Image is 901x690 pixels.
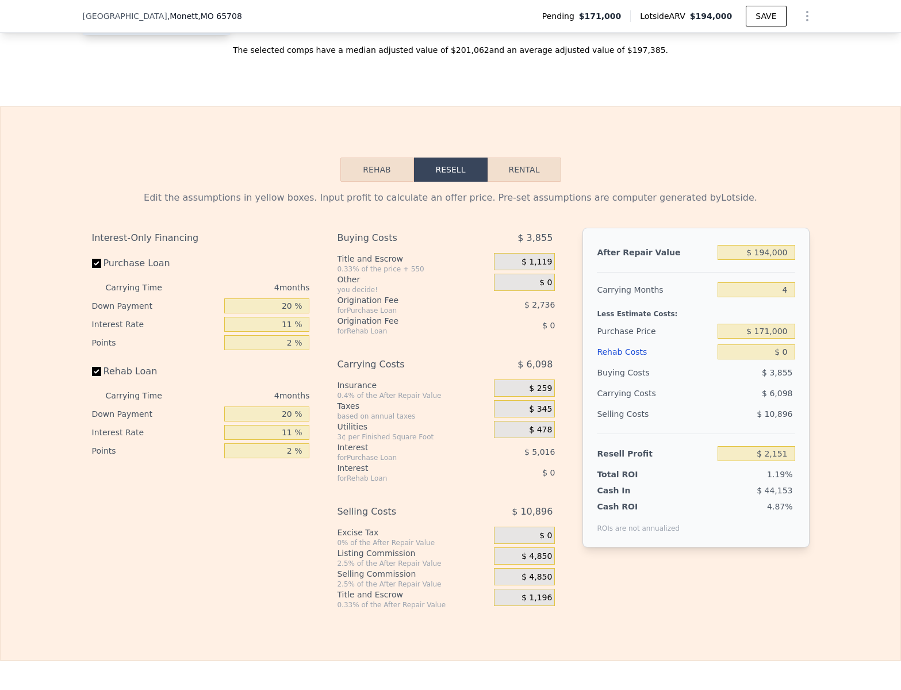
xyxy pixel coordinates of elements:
span: , MO 65708 [198,11,242,21]
div: Carrying Months [597,279,713,300]
div: Resell Profit [597,443,713,464]
span: Pending [542,10,579,22]
div: Utilities [337,421,489,432]
div: 3¢ per Finished Square Foot [337,432,489,442]
div: you decide! [337,285,489,294]
div: 4 months [185,278,310,297]
span: $ 4,850 [522,551,552,562]
div: Cash ROI [597,501,680,512]
span: $ 259 [529,384,552,394]
span: $ 478 [529,425,552,435]
span: $ 1,119 [522,257,552,267]
div: Origination Fee [337,315,465,327]
div: 0.33% of the price + 550 [337,264,489,274]
div: Edit the assumptions in yellow boxes. Input profit to calculate an offer price. Pre-set assumptio... [92,191,810,205]
div: Insurance [337,379,489,391]
span: $ 44,153 [757,486,792,495]
input: Rehab Loan [92,367,101,376]
span: [GEOGRAPHIC_DATA] [83,10,167,22]
div: Interest [337,462,465,474]
span: $ 5,016 [524,447,555,457]
span: $ 10,896 [512,501,553,522]
div: Points [92,333,220,352]
span: $ 0 [542,468,555,477]
span: $194,000 [690,11,733,21]
span: $ 0 [539,531,552,541]
div: Carrying Costs [597,383,669,404]
button: Show Options [796,5,819,28]
span: $ 4,850 [522,572,552,582]
span: $ 3,855 [762,368,792,377]
div: Interest [337,442,465,453]
div: for Rehab Loan [337,327,465,336]
div: Less Estimate Costs: [597,300,795,321]
span: 4.87% [767,502,792,511]
button: Resell [414,158,488,182]
span: $ 3,855 [517,228,553,248]
div: Buying Costs [337,228,465,248]
span: , Monett [167,10,242,22]
div: based on annual taxes [337,412,489,421]
div: for Purchase Loan [337,453,465,462]
span: $ 345 [529,404,552,415]
span: $ 10,896 [757,409,792,419]
div: ROIs are not annualized [597,512,680,533]
button: Rehab [340,158,414,182]
div: Down Payment [92,297,220,315]
div: Title and Escrow [337,253,489,264]
div: 0.33% of the After Repair Value [337,600,489,609]
div: Points [92,442,220,460]
div: Down Payment [92,405,220,423]
div: After Repair Value [597,242,713,263]
div: Other [337,274,489,285]
div: Interest Rate [92,423,220,442]
span: $ 1,196 [522,593,552,603]
div: 4 months [185,386,310,405]
div: Selling Commission [337,568,489,580]
div: Selling Costs [597,404,713,424]
div: 2.5% of the After Repair Value [337,580,489,589]
button: Rental [488,158,561,182]
div: Interest Rate [92,315,220,333]
div: Selling Costs [337,501,465,522]
button: SAVE [746,6,786,26]
div: for Rehab Loan [337,474,465,483]
span: $ 6,098 [517,354,553,375]
div: Taxes [337,400,489,412]
div: Interest-Only Financing [92,228,310,248]
div: Excise Tax [337,527,489,538]
div: Purchase Price [597,321,713,342]
div: 0.4% of the After Repair Value [337,391,489,400]
span: $171,000 [579,10,622,22]
div: Title and Escrow [337,589,489,600]
div: Total ROI [597,469,669,480]
span: $ 0 [542,321,555,330]
span: 1.19% [767,470,792,479]
div: 2.5% of the After Repair Value [337,559,489,568]
div: Carrying Time [106,278,181,297]
div: Buying Costs [597,362,713,383]
span: $ 2,736 [524,300,555,309]
div: 0% of the After Repair Value [337,538,489,547]
span: $ 6,098 [762,389,792,398]
span: $ 0 [539,278,552,288]
div: Carrying Costs [337,354,465,375]
label: Purchase Loan [92,253,220,274]
div: for Purchase Loan [337,306,465,315]
div: Listing Commission [337,547,489,559]
div: Carrying Time [106,386,181,405]
div: Origination Fee [337,294,465,306]
div: The selected comps have a median adjusted value of $201,062 and an average adjusted value of $197... [83,35,819,56]
input: Purchase Loan [92,259,101,268]
div: Cash In [597,485,669,496]
span: Lotside ARV [640,10,689,22]
div: Rehab Costs [597,342,713,362]
label: Rehab Loan [92,361,220,382]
